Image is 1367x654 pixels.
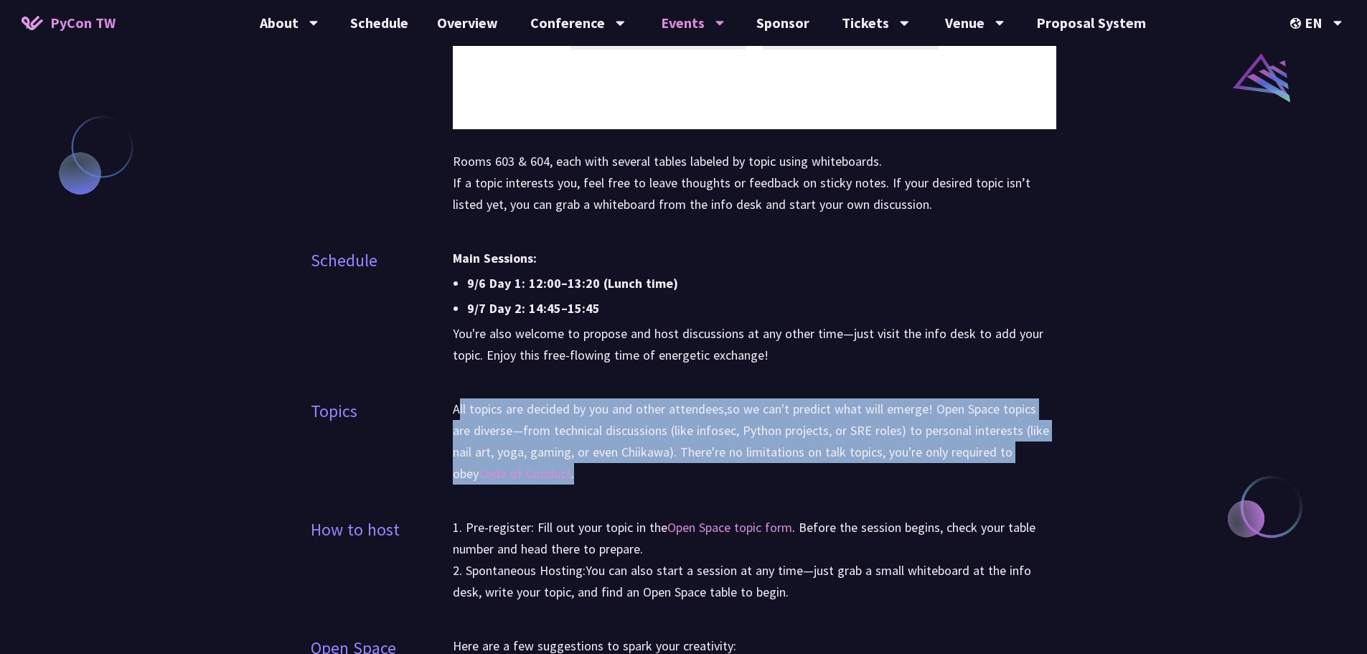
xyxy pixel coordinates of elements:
[453,151,1057,215] p: Rooms 603 & 604, each with several tables labeled by topic using whiteboards. If a topic interest...
[311,248,377,274] p: Schedule
[453,323,1057,366] p: You're also welcome to propose and host discussions at any other time—just visit the info desk to...
[311,517,400,543] p: How to host
[22,16,43,30] img: Home icon of PyCon TW 2025
[1290,18,1305,29] img: Locale Icon
[667,519,792,536] a: Open Space topic form
[453,398,1057,485] p: All topics are decided by you and other attendees,so we can't predict what will emerge! Open Spac...
[50,12,116,34] span: PyCon TW
[467,273,1057,294] li: 9/6 Day 1: 12:00–13:20 (Lunch time)
[7,5,130,41] a: PyCon TW
[467,298,1057,319] li: 9/7 Day 2: 14:45–15:45
[479,465,571,482] a: Code of Conduct
[453,517,1057,603] p: 1. Pre-register: Fill out your topic in the . Before the session begins, check your table number ...
[311,398,357,424] p: Topics
[453,248,1057,269] li: Main Sessions:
